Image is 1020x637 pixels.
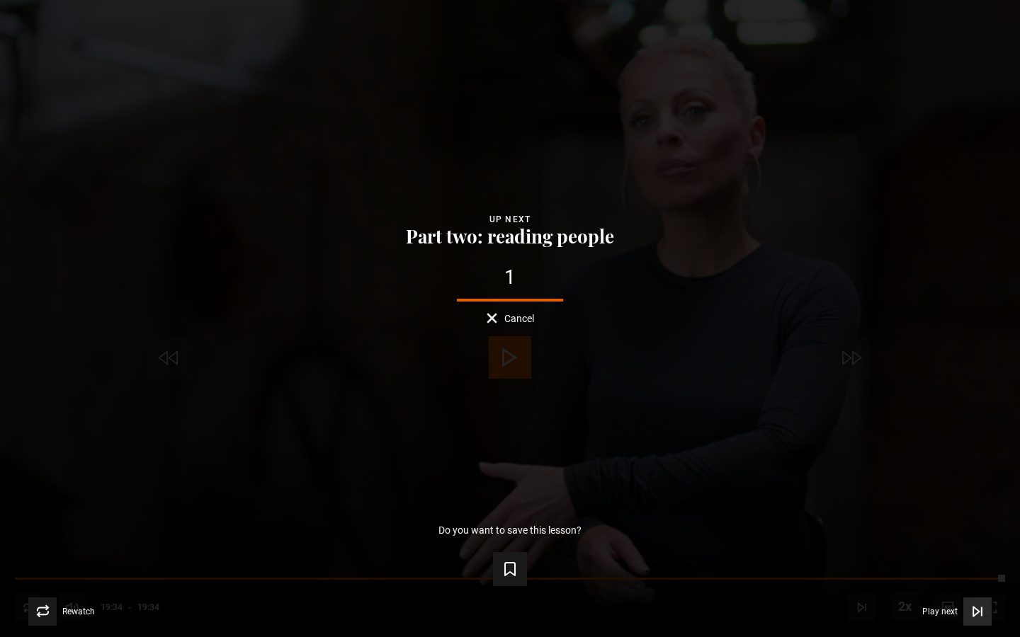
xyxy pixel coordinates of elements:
[487,313,534,323] button: Cancel
[922,607,958,616] span: Play next
[23,212,997,226] div: Up next
[23,268,997,287] div: 1
[28,597,95,626] button: Rewatch
[922,597,992,626] button: Play next
[504,314,534,323] span: Cancel
[402,226,618,246] button: Part two: reading people
[62,607,95,616] span: Rewatch
[438,525,582,535] p: Do you want to save this lesson?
